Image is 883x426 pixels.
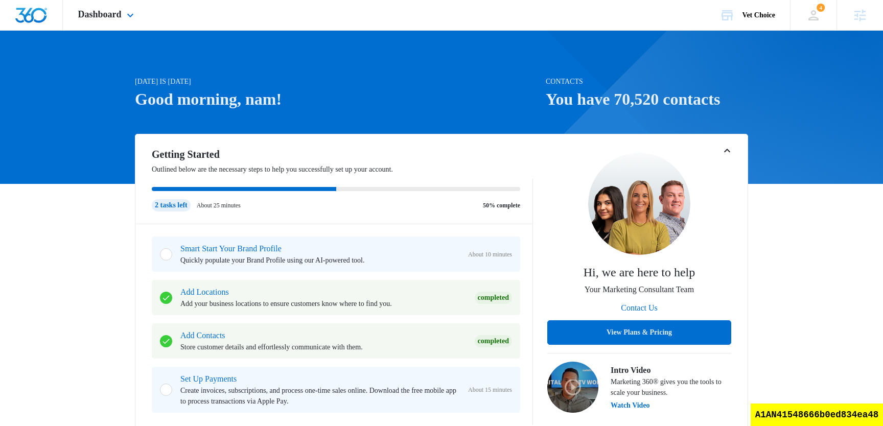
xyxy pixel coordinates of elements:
p: Outlined below are the necessary steps to help you successfully set up your account. [152,164,533,175]
h3: Intro Video [611,364,731,376]
p: 50% complete [483,201,520,210]
p: Store customer details and effortlessly communicate with them. [180,342,467,352]
p: Hi, we are here to help [584,263,695,281]
p: Contacts [546,76,748,87]
p: Your Marketing Consultant Team [585,283,694,296]
a: Smart Start Your Brand Profile [180,244,282,253]
p: Create invoices, subscriptions, and process one-time sales online. Download the free mobile app t... [180,385,460,407]
p: Marketing 360® gives you the tools to scale your business. [611,376,731,398]
button: Toggle Collapse [721,145,733,157]
div: A1AN41548666b0ed834ea48 [751,404,883,426]
div: Completed [475,292,512,304]
a: Set Up Payments [180,374,237,383]
p: Quickly populate your Brand Profile using our AI-powered tool. [180,255,460,266]
p: About 25 minutes [197,201,241,210]
a: Add Contacts [180,331,225,340]
button: Contact Us [611,296,668,320]
a: Add Locations [180,288,229,296]
p: Add your business locations to ensure customers know where to find you. [180,298,467,309]
div: notifications count [817,4,825,12]
div: 2 tasks left [152,199,191,211]
span: About 15 minutes [468,385,512,394]
button: Watch Video [611,402,650,409]
h1: You have 70,520 contacts [546,87,748,111]
span: Dashboard [78,9,122,20]
h2: Getting Started [152,147,533,162]
p: [DATE] is [DATE] [135,76,540,87]
div: account name [742,11,775,19]
img: Intro Video [547,362,598,413]
h1: Good morning, nam! [135,87,540,111]
div: Completed [475,335,512,347]
button: View Plans & Pricing [547,320,731,345]
span: 4 [817,4,825,12]
span: About 10 minutes [468,250,512,259]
